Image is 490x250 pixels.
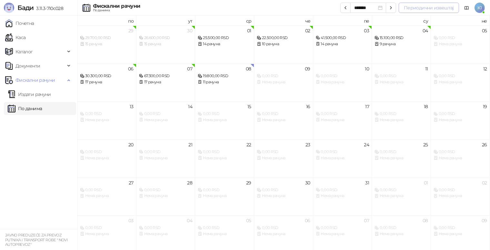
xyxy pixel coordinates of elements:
[462,3,472,13] a: Документација
[195,178,254,216] td: 2025-10-29
[80,117,134,123] div: Нема рачуна
[431,26,490,64] td: 2025-10-05
[316,41,369,47] div: 14 рачуна
[434,231,487,237] div: Нема рачуна
[17,4,34,12] span: Бади
[431,101,490,140] td: 2025-10-19
[372,101,431,140] td: 2025-10-18
[365,104,369,109] div: 17
[80,111,134,117] div: 0,00 RSD
[187,181,193,185] div: 28
[434,149,487,155] div: 0,00 RSD
[375,117,428,123] div: Нема рачуна
[375,193,428,199] div: Нема рачуна
[257,155,310,161] div: Нема рачуна
[254,26,313,64] td: 2025-10-02
[257,35,310,41] div: 22.500,00 RSD
[431,178,490,216] td: 2025-11-02
[136,26,195,64] td: 2025-09-30
[195,140,254,178] td: 2025-10-22
[483,104,487,109] div: 19
[475,3,485,13] span: K1
[424,104,428,109] div: 18
[257,187,310,193] div: 0,00 RSD
[80,149,134,155] div: 0,00 RSD
[246,181,251,185] div: 29
[316,35,369,41] div: 41.500,00 RSD
[136,101,195,140] td: 2025-10-14
[313,64,372,102] td: 2025-10-10
[198,155,251,161] div: Нема рачуна
[195,64,254,102] td: 2025-10-08
[257,41,310,47] div: 10 рачуна
[80,73,134,79] div: 30.300,00 RSD
[482,218,487,223] div: 09
[139,41,193,47] div: 15 рачуна
[139,111,193,117] div: 0,00 RSD
[139,149,193,155] div: 0,00 RSD
[136,178,195,216] td: 2025-10-28
[254,16,313,26] th: че
[372,26,431,64] td: 2025-10-04
[198,73,251,79] div: 19.800,00 RSD
[139,187,193,193] div: 0,00 RSD
[80,79,134,85] div: 17 рачуна
[80,187,134,193] div: 0,00 RSD
[482,181,487,185] div: 02
[431,64,490,102] td: 2025-10-12
[257,225,310,231] div: 0,00 RSD
[139,231,193,237] div: Нема рачуна
[198,225,251,231] div: 0,00 RSD
[482,28,487,33] div: 05
[187,28,193,33] div: 30
[15,74,55,87] span: Фискални рачуни
[257,231,310,237] div: Нема рачуна
[139,117,193,123] div: Нема рачуна
[128,218,134,223] div: 03
[316,79,369,85] div: Нема рачуна
[5,233,68,247] small: JAVNO PREDUZEĆE ZA PREVOZ PUTNIKA I TRANSPORT ROBE " NOVI AUTOPREVOZ"
[305,67,310,71] div: 09
[424,181,428,185] div: 01
[305,181,310,185] div: 30
[34,5,63,11] span: 3.11.3-710c028
[198,231,251,237] div: Нема рачуна
[247,104,251,109] div: 15
[482,142,487,147] div: 26
[483,67,487,71] div: 12
[316,149,369,155] div: 0,00 RSD
[136,64,195,102] td: 2025-10-07
[434,41,487,47] div: Нема рачуна
[375,231,428,237] div: Нема рачуна
[313,101,372,140] td: 2025-10-17
[375,41,428,47] div: 9 рачуна
[434,155,487,161] div: Нема рачуна
[139,193,193,199] div: Нема рачуна
[77,101,136,140] td: 2025-10-13
[195,26,254,64] td: 2025-10-01
[198,149,251,155] div: 0,00 RSD
[375,187,428,193] div: 0,00 RSD
[77,16,136,26] th: по
[246,67,251,71] div: 08
[130,104,134,109] div: 13
[305,142,310,147] div: 23
[372,64,431,102] td: 2025-10-11
[187,218,193,223] div: 04
[77,178,136,216] td: 2025-10-27
[195,16,254,26] th: ср
[246,218,251,223] div: 05
[372,178,431,216] td: 2025-11-01
[139,79,193,85] div: 17 рачуна
[305,28,310,33] div: 02
[316,73,369,79] div: 0,00 RSD
[198,41,251,47] div: 14 рачуна
[139,155,193,161] div: Нема рачуна
[431,16,490,26] th: не
[8,102,42,115] a: По данима
[375,35,428,41] div: 15.100,00 RSD
[257,149,310,155] div: 0,00 RSD
[254,64,313,102] td: 2025-10-09
[246,142,251,147] div: 22
[364,142,369,147] div: 24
